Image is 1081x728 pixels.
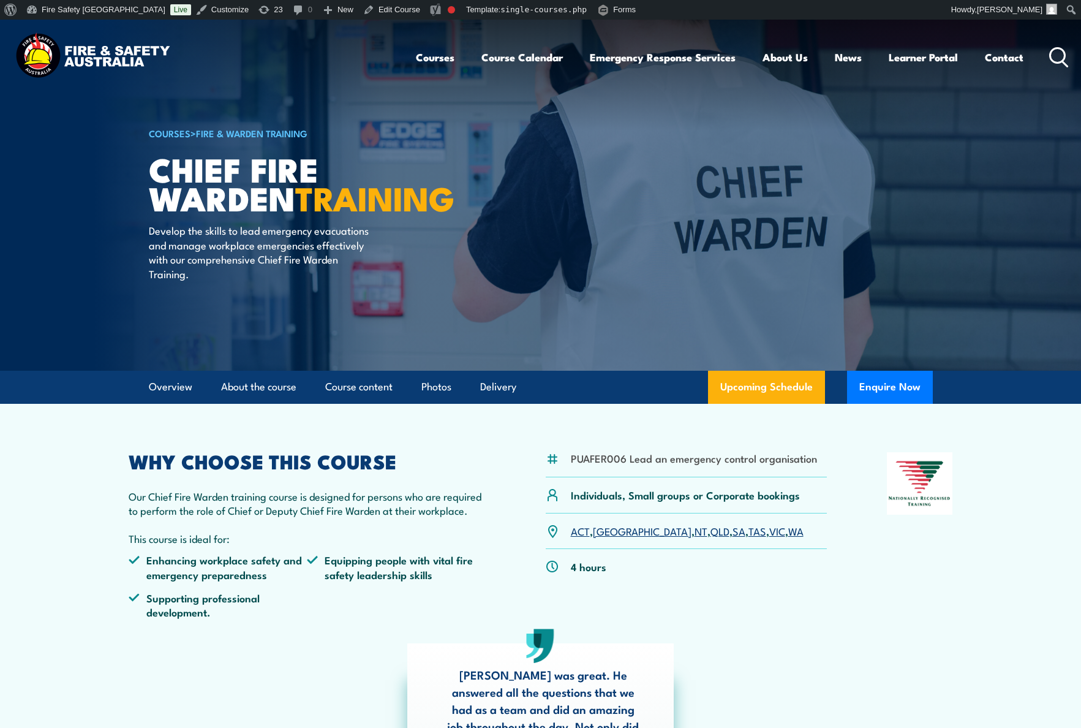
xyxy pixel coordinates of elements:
a: About Us [763,41,808,74]
a: Course content [325,371,393,403]
img: Nationally Recognised Training logo. [887,452,953,515]
a: About the course [221,371,296,403]
li: Enhancing workplace safety and emergency preparedness [129,553,307,582]
strong: TRAINING [295,172,454,222]
h1: Chief Fire Warden [149,154,451,211]
h2: WHY CHOOSE THIS COURSE [129,452,486,469]
a: Photos [421,371,451,403]
a: Course Calendar [481,41,563,74]
li: Equipping people with vital fire safety leadership skills [307,553,486,582]
a: VIC [769,523,785,538]
a: Live [170,4,191,15]
p: This course is ideal for: [129,531,486,545]
a: Overview [149,371,192,403]
li: Supporting professional development. [129,591,307,620]
button: Enquire Now [847,371,933,404]
a: TAS [748,523,766,538]
a: QLD [710,523,729,538]
a: COURSES [149,126,190,140]
a: Emergency Response Services [590,41,736,74]
a: News [835,41,862,74]
span: single-courses.php [500,5,587,14]
p: Develop the skills to lead emergency evacuations and manage workplace emergencies effectively wit... [149,223,372,281]
div: Focus keyphrase not set [448,6,455,13]
p: Individuals, Small groups or Corporate bookings [571,488,800,502]
a: Delivery [480,371,516,403]
h6: > [149,126,451,140]
a: Courses [416,41,454,74]
a: Upcoming Schedule [708,371,825,404]
a: [GEOGRAPHIC_DATA] [593,523,691,538]
a: WA [788,523,804,538]
a: Contact [985,41,1023,74]
a: Fire & Warden Training [196,126,307,140]
span: [PERSON_NAME] [977,5,1042,14]
p: 4 hours [571,559,606,574]
a: Learner Portal [889,41,958,74]
a: SA [733,523,745,538]
p: , , , , , , , [571,524,804,538]
a: NT [695,523,707,538]
li: PUAFER006 Lead an emergency control organisation [571,451,817,465]
p: Our Chief Fire Warden training course is designed for persons who are required to perform the rol... [129,489,486,518]
a: ACT [571,523,590,538]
